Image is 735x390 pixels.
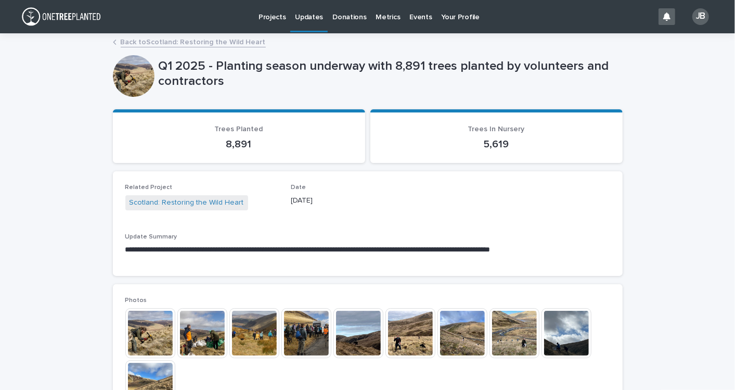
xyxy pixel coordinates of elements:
[383,138,610,150] p: 5,619
[692,8,709,25] div: JB
[121,35,266,47] a: Back toScotland: Restoring the Wild Heart
[468,125,525,133] span: Trees In Nursery
[125,184,173,191] span: Related Project
[291,195,444,206] p: [DATE]
[130,197,244,208] a: Scotland: Restoring the Wild Heart
[125,234,177,240] span: Update Summary
[21,6,101,27] img: dXRWmr73QAemm51gdz5J
[215,125,263,133] span: Trees Planted
[291,184,306,191] span: Date
[125,138,353,150] p: 8,891
[125,297,147,304] span: Photos
[159,59,618,89] p: Q1 2025 - Planting season underway with 8,891 trees planted by volunteers and contractors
